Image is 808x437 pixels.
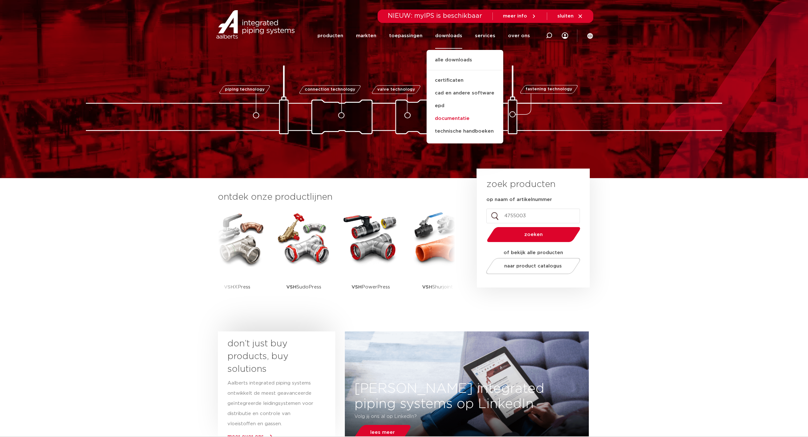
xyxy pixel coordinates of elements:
[227,337,314,376] h3: don’t just buy products, buy solutions
[505,264,562,268] span: naar product catalogus
[475,23,495,49] a: services
[427,125,503,138] a: technische handboeken
[388,13,482,19] span: NIEUW: myIPS is beschikbaar
[557,13,583,19] a: sluiten
[377,87,415,92] span: valve technology
[317,23,530,49] nav: Menu
[504,250,563,255] strong: of bekijk alle producten
[224,267,250,307] p: XPress
[305,87,355,92] span: connection technology
[435,23,462,49] a: downloads
[218,191,455,204] h3: ontdek onze productlijnen
[503,232,564,237] span: zoeken
[484,258,582,274] a: naar product catalogus
[427,100,503,112] a: epd
[486,178,555,191] h3: zoek producten
[486,209,580,223] input: zoeken
[389,23,422,49] a: toepassingen
[503,14,527,18] span: meer info
[275,210,332,307] a: VSHSudoPress
[342,210,399,307] a: VSHPowerPress
[422,285,432,289] strong: VSH
[427,56,503,70] a: alle downloads
[345,381,589,412] h3: [PERSON_NAME] integrated piping systems op LinkedIn
[356,23,376,49] a: markten
[427,87,503,100] a: cad en andere software
[224,285,234,289] strong: VSH
[503,13,537,19] a: meer info
[225,87,264,92] span: piping technology
[286,267,321,307] p: SudoPress
[286,285,296,289] strong: VSH
[484,226,583,243] button: zoeken
[562,23,568,49] div: my IPS
[427,74,503,87] a: certificaten
[317,23,343,49] a: producten
[508,23,530,49] a: over ons
[208,210,266,307] a: VSHXPress
[354,412,541,422] p: Volg jij ons al op LinkedIn?
[557,14,574,18] span: sluiten
[352,285,362,289] strong: VSH
[422,267,453,307] p: Shurjoint
[409,210,466,307] a: VSHShurjoint
[486,197,552,203] label: op naam of artikelnummer
[370,430,395,435] span: lees meer
[227,378,314,429] p: Aalberts integrated piping systems ontwikkelt de meest geavanceerde geïntegreerde leidingsystemen...
[352,267,390,307] p: PowerPress
[526,87,572,92] span: fastening technology
[427,112,503,125] a: documentatie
